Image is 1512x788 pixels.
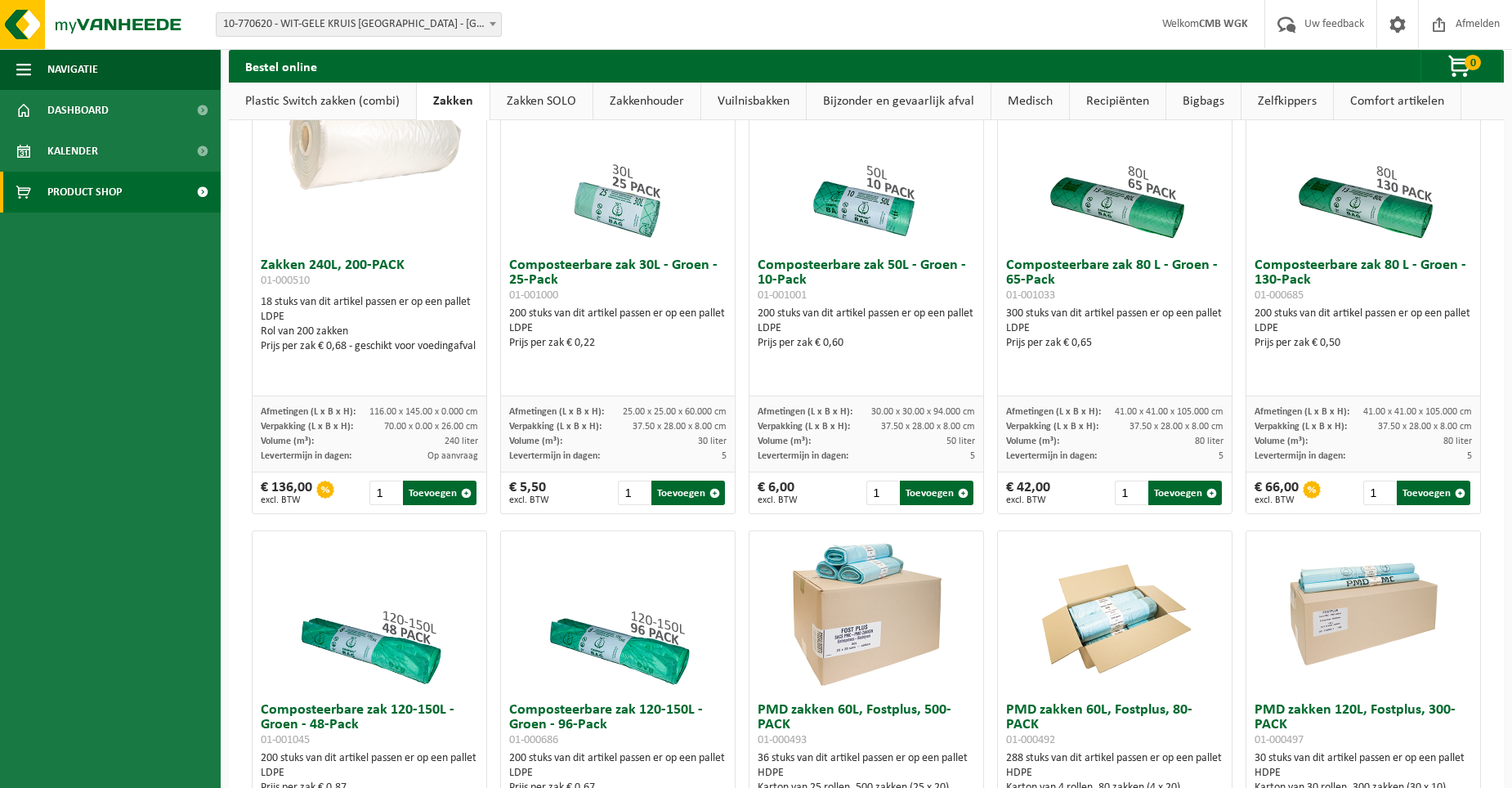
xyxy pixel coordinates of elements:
[785,87,948,250] img: 01-001001
[229,83,416,120] a: Plastic Switch zakken (combi)
[509,437,562,446] span: Volume (m³):
[701,83,806,120] a: Vuilnisbakken
[1115,407,1223,417] span: 41.00 x 41.00 x 105.000 cm
[1255,734,1304,746] span: 01-000497
[1255,258,1473,302] h3: Composteerbare zak 80 L - Groen - 130-Pack
[509,766,727,781] div: LDPE
[758,495,798,505] span: excl. BTW
[229,50,333,82] h2: Bestel online
[1255,422,1347,432] span: Verpakking (L x B x H):
[47,49,98,90] span: Navigatie
[758,451,848,461] span: Levertermijn in dagen:
[1255,336,1473,351] div: Prijs per zak € 0,50
[758,481,798,505] div: € 6,00
[217,13,501,36] span: 10-770620 - WIT-GELE KRUIS OOST-VLAANDEREN - LEDEBERG
[946,437,975,446] span: 50 liter
[618,481,650,505] input: 1
[1282,531,1445,695] img: 01-000497
[384,422,478,432] span: 70.00 x 0.00 x 26.00 cm
[1282,87,1445,250] img: 01-000685
[1006,258,1224,302] h3: Composteerbare zak 80 L - Groen - 65-Pack
[509,422,602,432] span: Verpakking (L x B x H):
[758,307,976,351] div: 200 stuks van dit artikel passen er op een pallet
[758,336,976,351] div: Prijs per zak € 0,60
[509,307,727,351] div: 200 stuks van dit artikel passen er op een pallet
[1255,451,1345,461] span: Levertermijn in dagen:
[758,437,811,446] span: Volume (m³):
[261,703,479,747] h3: Composteerbare zak 120-150L - Groen - 48-Pack
[509,336,727,351] div: Prijs per zak € 0,22
[509,321,727,336] div: LDPE
[216,12,502,37] span: 10-770620 - WIT-GELE KRUIS OOST-VLAANDEREN - LEDEBERG
[1148,481,1222,505] button: Toevoegen
[261,325,479,339] div: Rol van 200 zakken
[427,451,478,461] span: Op aanvraag
[1219,451,1223,461] span: 5
[509,734,558,746] span: 01-000686
[509,289,558,302] span: 01-001000
[261,481,312,505] div: € 136,00
[1443,437,1472,446] span: 80 liter
[866,481,898,505] input: 1
[1195,437,1223,446] span: 80 liter
[445,437,478,446] span: 240 liter
[651,481,725,505] button: Toevoegen
[403,481,476,505] button: Toevoegen
[261,451,351,461] span: Levertermijn in dagen:
[288,531,451,695] img: 01-001045
[623,407,727,417] span: 25.00 x 25.00 x 60.000 cm
[261,495,312,505] span: excl. BTW
[536,87,700,250] img: 01-001000
[1378,422,1472,432] span: 37.50 x 28.00 x 8.00 cm
[1006,481,1050,505] div: € 42,00
[509,407,604,417] span: Afmetingen (L x B x H):
[1255,321,1473,336] div: LDPE
[1070,83,1165,120] a: Recipiënten
[633,422,727,432] span: 37.50 x 28.00 x 8.00 cm
[1255,437,1308,446] span: Volume (m³):
[900,481,973,505] button: Toevoegen
[509,703,727,747] h3: Composteerbare zak 120-150L - Groen - 96-Pack
[1006,703,1224,747] h3: PMD zakken 60L, Fostplus, 80-PACK
[1166,83,1241,120] a: Bigbags
[509,258,727,302] h3: Composteerbare zak 30L - Groen - 25-Pack
[47,172,122,213] span: Product Shop
[509,451,600,461] span: Levertermijn in dagen:
[1006,451,1097,461] span: Levertermijn in dagen:
[758,422,850,432] span: Verpakking (L x B x H):
[785,531,948,695] img: 01-000493
[1420,50,1502,83] button: 0
[970,451,975,461] span: 5
[881,422,975,432] span: 37.50 x 28.00 x 8.00 cm
[1255,481,1299,505] div: € 66,00
[807,83,991,120] a: Bijzonder en gevaarlijk afval
[1006,422,1098,432] span: Verpakking (L x B x H):
[261,734,310,746] span: 01-001045
[490,83,593,120] a: Zakken SOLO
[1255,307,1473,351] div: 200 stuks van dit artikel passen er op een pallet
[991,83,1069,120] a: Medisch
[1006,321,1224,336] div: LDPE
[261,339,479,354] div: Prijs per zak € 0,68 - geschikt voor voedingafval
[261,275,310,287] span: 01-000510
[261,310,479,325] div: LDPE
[1363,481,1395,505] input: 1
[1006,289,1055,302] span: 01-001033
[1006,336,1224,351] div: Prijs per zak € 0,65
[1033,87,1197,250] img: 01-001033
[1006,437,1059,446] span: Volume (m³):
[1241,83,1333,120] a: Zelfkippers
[1006,734,1055,746] span: 01-000492
[261,295,479,354] div: 18 stuks van dit artikel passen er op een pallet
[698,437,727,446] span: 30 liter
[758,258,976,302] h3: Composteerbare zak 50L - Groen - 10-Pack
[871,407,975,417] span: 30.00 x 30.00 x 94.000 cm
[1006,407,1101,417] span: Afmetingen (L x B x H):
[261,766,479,781] div: LDPE
[758,734,807,746] span: 01-000493
[261,407,356,417] span: Afmetingen (L x B x H):
[758,407,852,417] span: Afmetingen (L x B x H):
[758,289,807,302] span: 01-001001
[1130,422,1223,432] span: 37.50 x 28.00 x 8.00 cm
[758,766,976,781] div: HDPE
